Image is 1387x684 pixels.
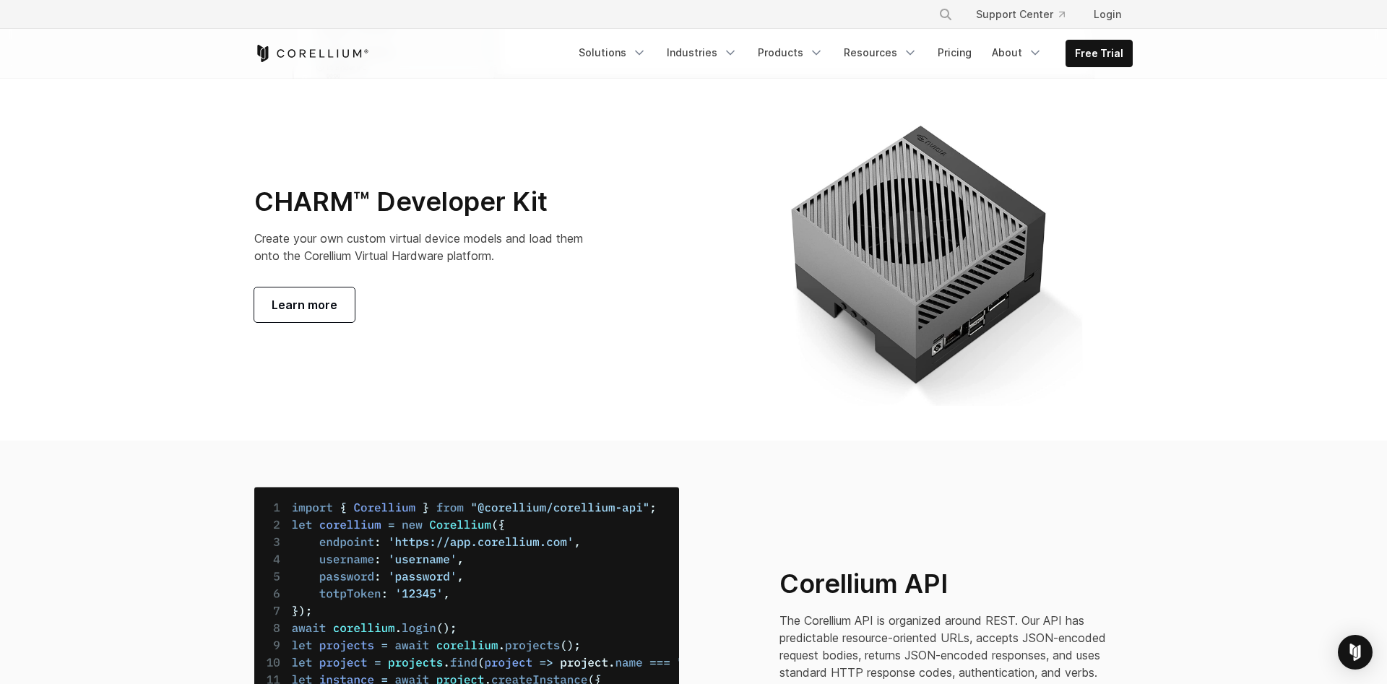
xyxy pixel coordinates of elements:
[921,1,1133,27] div: Navigation Menu
[254,287,355,322] a: Learn more
[570,40,655,66] a: Solutions
[929,40,980,66] a: Pricing
[835,40,926,66] a: Resources
[1066,40,1132,66] a: Free Trial
[254,231,583,263] span: Create your own custom virtual device models and load them onto the Corellium Virtual Hardware pl...
[570,40,1133,67] div: Navigation Menu
[933,1,959,27] button: Search
[254,45,369,62] a: Corellium Home
[749,40,832,66] a: Products
[983,40,1051,66] a: About
[272,296,337,313] span: Learn more
[658,40,746,66] a: Industries
[779,568,1133,600] h2: Corellium API
[1082,1,1133,27] a: Login
[708,102,1133,406] img: CHARM Developer Kit for custom virtual device models
[964,1,1076,27] a: Support Center
[779,612,1133,681] p: The Corellium API is organized around REST. Our API has predictable resource-oriented URLs, accep...
[254,186,608,218] h2: CHARM™ Developer Kit
[1338,635,1373,670] div: Open Intercom Messenger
